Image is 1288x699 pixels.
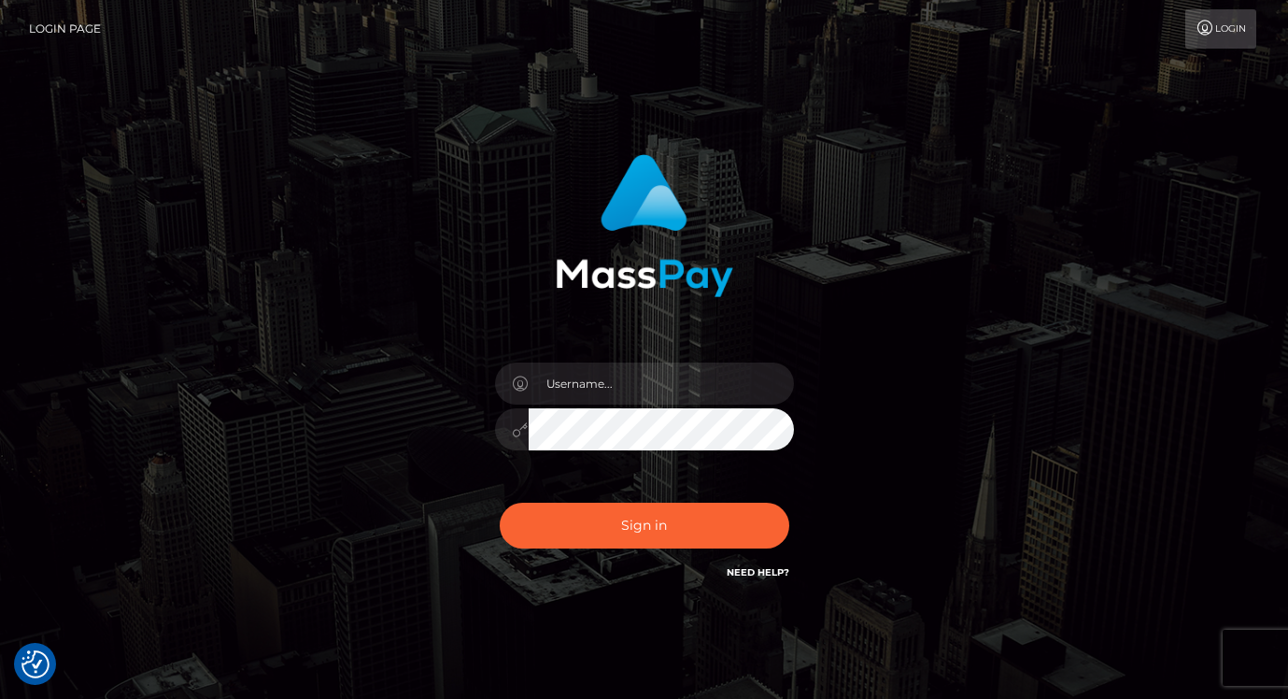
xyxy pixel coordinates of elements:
[1185,9,1256,49] a: Login
[556,154,733,297] img: MassPay Login
[529,363,794,405] input: Username...
[727,566,789,578] a: Need Help?
[29,9,101,49] a: Login Page
[21,650,50,678] img: Revisit consent button
[21,650,50,678] button: Consent Preferences
[500,503,789,549] button: Sign in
